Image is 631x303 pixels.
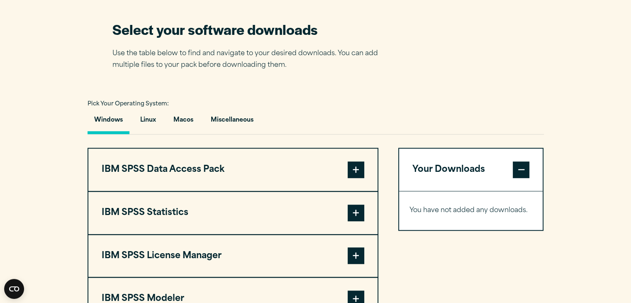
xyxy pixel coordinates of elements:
button: Your Downloads [399,149,543,191]
button: Miscellaneous [204,110,260,134]
p: You have not added any downloads. [409,205,533,217]
button: IBM SPSS Data Access Pack [88,149,378,191]
button: Linux [134,110,163,134]
button: Macos [167,110,200,134]
p: Use the table below to find and navigate to your desired downloads. You can add multiple files to... [112,48,390,72]
button: IBM SPSS License Manager [88,235,378,277]
button: Open CMP widget [4,279,24,299]
button: IBM SPSS Statistics [88,192,378,234]
h2: Select your software downloads [112,20,390,39]
button: Windows [88,110,129,134]
span: Pick Your Operating System: [88,101,169,107]
div: Your Downloads [399,191,543,230]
